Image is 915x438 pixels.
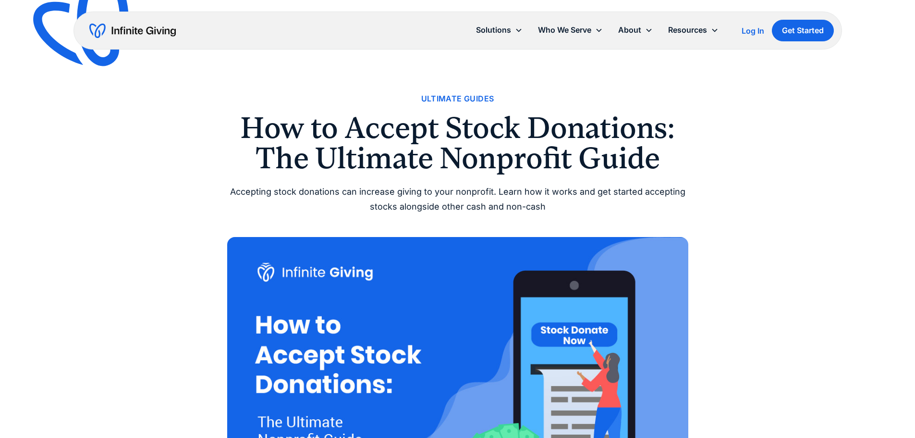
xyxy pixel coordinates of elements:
a: Ultimate Guides [421,92,494,105]
div: Log In [742,27,764,35]
div: About [618,24,641,37]
div: Resources [660,20,726,40]
a: home [89,23,176,38]
div: Solutions [468,20,530,40]
div: Resources [668,24,707,37]
div: Accepting stock donations can increase giving to your nonprofit. Learn how it works and get start... [227,185,688,214]
div: Who We Serve [538,24,591,37]
div: Who We Serve [530,20,610,40]
a: Log In [742,25,764,37]
h1: How to Accept Stock Donations: The Ultimate Nonprofit Guide [227,113,688,173]
div: Solutions [476,24,511,37]
div: About [610,20,660,40]
a: Get Started [772,20,834,41]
